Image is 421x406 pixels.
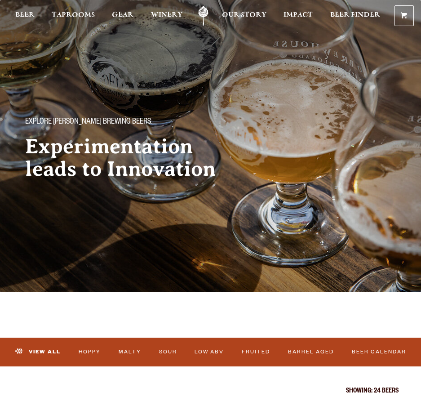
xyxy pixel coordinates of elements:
[156,343,180,361] a: Sour
[52,11,95,18] span: Taprooms
[15,6,35,26] a: Beer
[15,11,35,18] span: Beer
[52,6,95,26] a: Taprooms
[239,343,273,361] a: Fruited
[151,6,182,26] a: Winery
[330,6,380,26] a: Beer Finder
[222,6,266,26] a: Our Story
[285,343,337,361] a: Barrel Aged
[25,116,151,128] span: Explore [PERSON_NAME] Brewing Beers
[12,343,64,361] a: View All
[349,343,409,361] a: Beer Calendar
[76,343,104,361] a: Hoppy
[112,6,133,26] a: Gear
[192,343,227,361] a: Low ABV
[284,6,313,26] a: Impact
[330,11,380,18] span: Beer Finder
[22,388,399,395] p: Showing: 24 Beers
[222,11,266,18] span: Our Story
[25,135,219,180] h2: Experimentation leads to Innovation
[284,11,313,18] span: Impact
[192,6,215,26] a: Odell Home
[115,343,144,361] a: Malty
[112,11,133,18] span: Gear
[151,11,182,18] span: Winery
